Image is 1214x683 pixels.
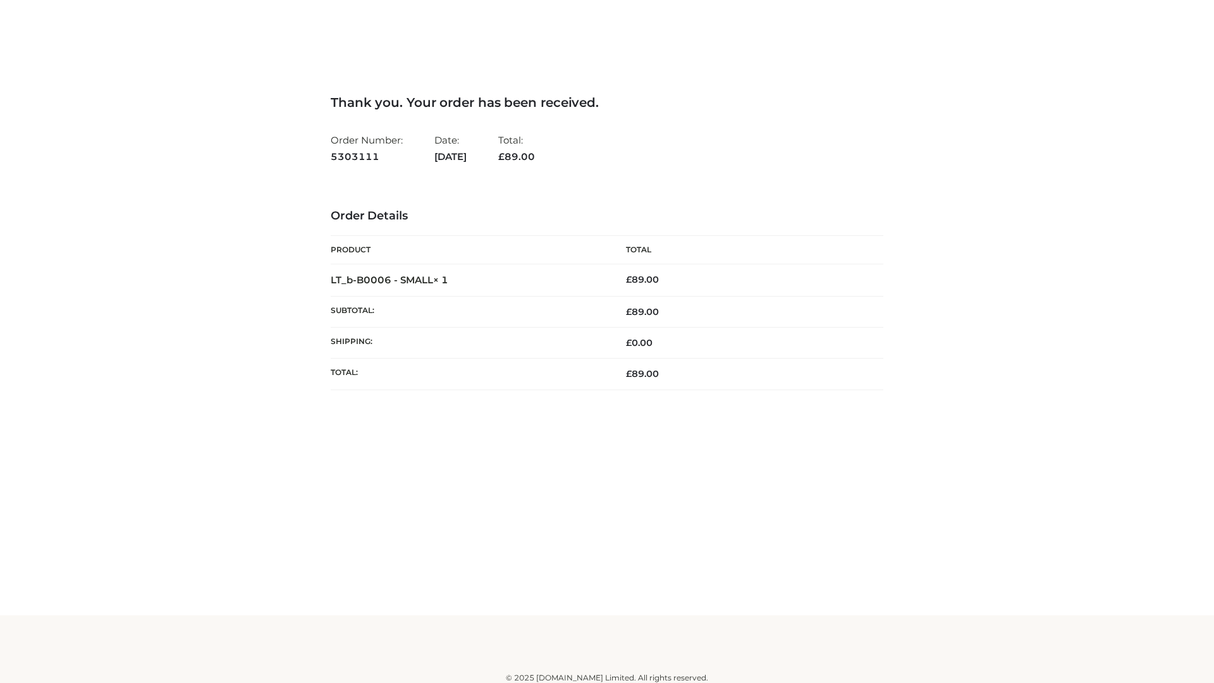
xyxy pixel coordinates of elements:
[626,337,653,348] bdi: 0.00
[434,129,467,168] li: Date:
[331,129,403,168] li: Order Number:
[331,274,448,286] strong: LT_b-B0006 - SMALL
[498,151,535,163] span: 89.00
[433,274,448,286] strong: × 1
[626,306,659,317] span: 89.00
[626,274,632,285] span: £
[331,236,607,264] th: Product
[626,274,659,285] bdi: 89.00
[626,368,659,379] span: 89.00
[331,359,607,390] th: Total:
[626,368,632,379] span: £
[626,337,632,348] span: £
[498,129,535,168] li: Total:
[434,149,467,165] strong: [DATE]
[331,149,403,165] strong: 5303111
[331,296,607,327] th: Subtotal:
[498,151,505,163] span: £
[331,209,883,223] h3: Order Details
[607,236,883,264] th: Total
[331,328,607,359] th: Shipping:
[331,95,883,110] h3: Thank you. Your order has been received.
[626,306,632,317] span: £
